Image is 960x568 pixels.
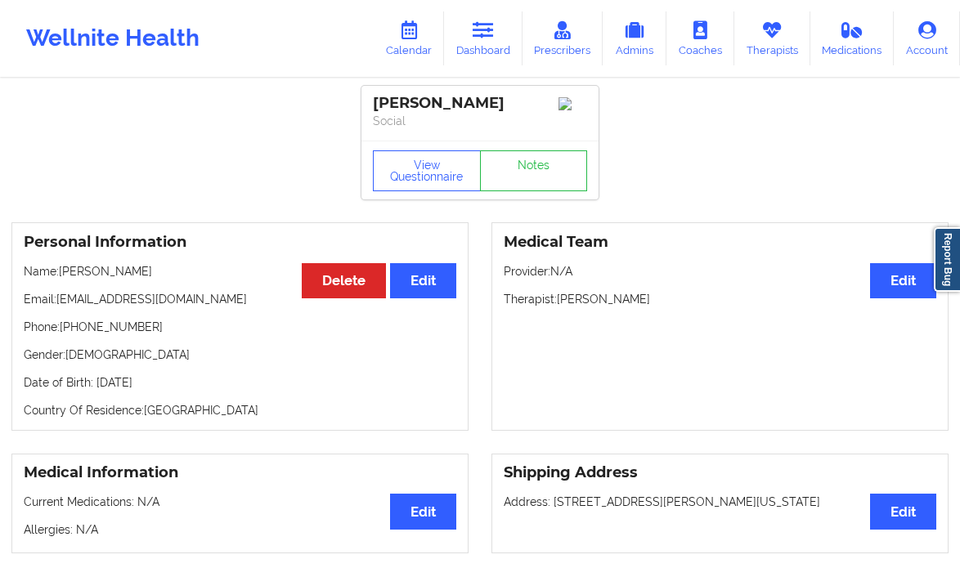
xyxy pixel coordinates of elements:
a: Prescribers [523,11,603,65]
h3: Medical Information [24,463,456,482]
p: Address: [STREET_ADDRESS][PERSON_NAME][US_STATE] [504,494,936,510]
h3: Personal Information [24,233,456,252]
a: Report Bug [934,227,960,292]
a: Account [894,11,960,65]
a: Calendar [374,11,444,65]
button: Edit [870,494,936,529]
h3: Medical Team [504,233,936,252]
a: Dashboard [444,11,523,65]
p: Gender: [DEMOGRAPHIC_DATA] [24,347,456,363]
button: Edit [870,263,936,298]
p: Date of Birth: [DATE] [24,374,456,391]
p: Country Of Residence: [GEOGRAPHIC_DATA] [24,402,456,418]
button: View Questionnaire [373,150,481,191]
p: Email: [EMAIL_ADDRESS][DOMAIN_NAME] [24,291,456,307]
p: Provider: N/A [504,263,936,280]
img: Image%2Fplaceholer-image.png [559,97,587,110]
a: Medications [810,11,895,65]
a: Coaches [666,11,734,65]
button: Edit [390,494,456,529]
a: Admins [603,11,666,65]
p: Therapist: [PERSON_NAME] [504,291,936,307]
div: [PERSON_NAME] [373,94,587,113]
p: Social [373,113,587,129]
p: Allergies: N/A [24,521,456,538]
a: Notes [480,150,588,191]
p: Phone: [PHONE_NUMBER] [24,319,456,335]
h3: Shipping Address [504,463,936,482]
p: Name: [PERSON_NAME] [24,263,456,280]
a: Therapists [734,11,810,65]
p: Current Medications: N/A [24,494,456,510]
button: Delete [302,263,386,298]
button: Edit [390,263,456,298]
